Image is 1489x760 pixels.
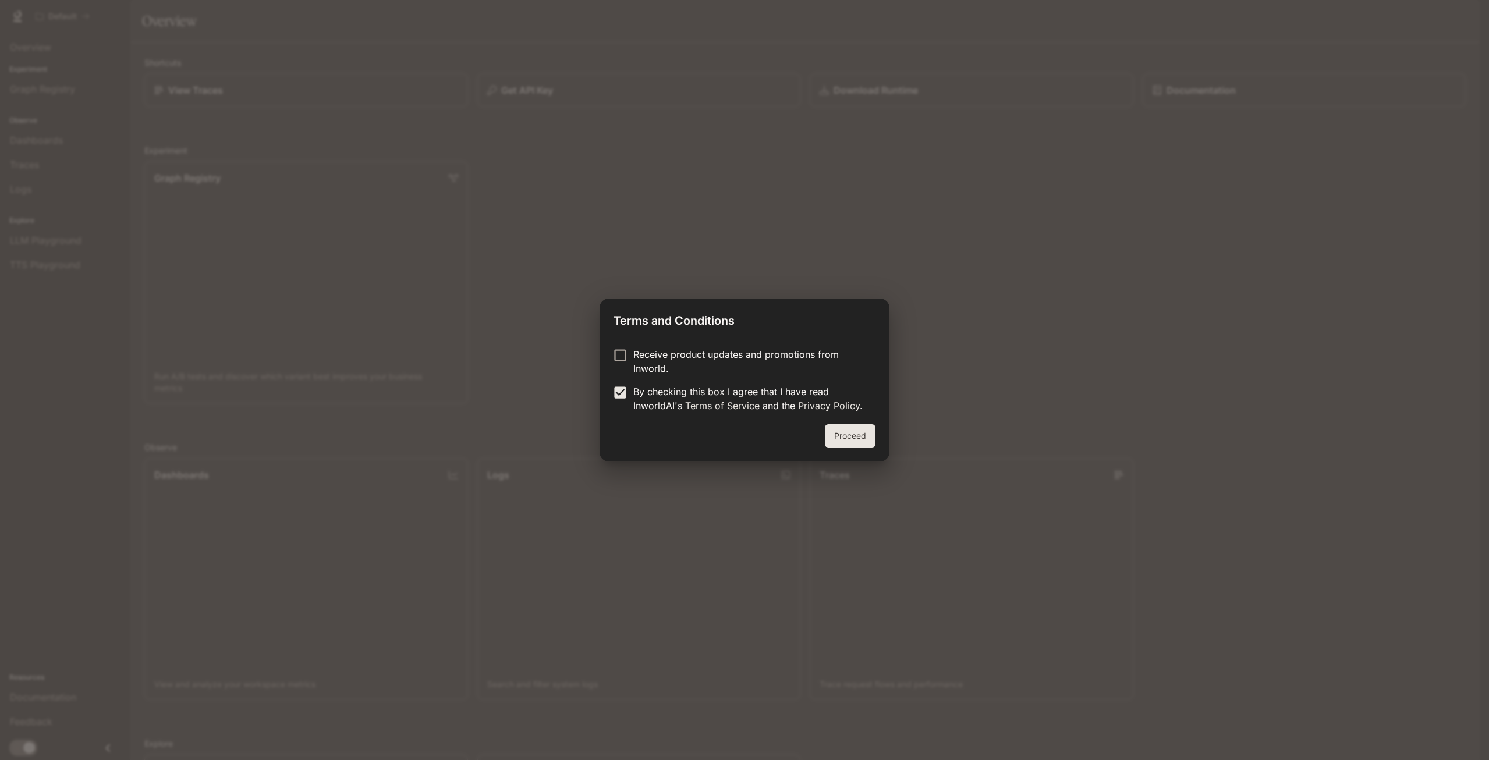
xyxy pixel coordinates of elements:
[798,400,860,411] a: Privacy Policy
[600,299,889,338] h2: Terms and Conditions
[633,385,866,413] p: By checking this box I agree that I have read InworldAI's and the .
[633,347,866,375] p: Receive product updates and promotions from Inworld.
[685,400,760,411] a: Terms of Service
[825,424,875,448] button: Proceed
